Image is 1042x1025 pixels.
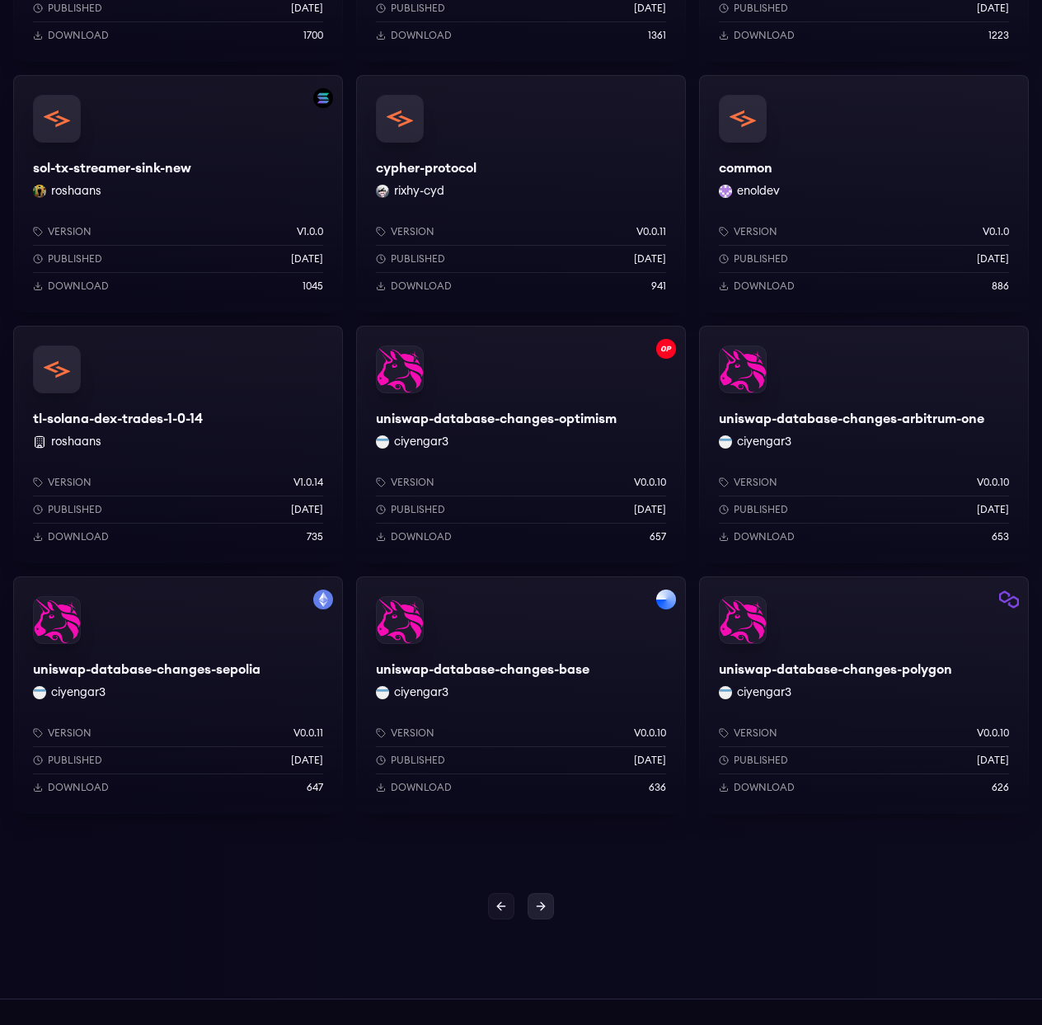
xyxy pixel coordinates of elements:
button: rixhy-cyd [394,183,444,200]
img: Filter by solana network [313,88,333,108]
p: Version [391,225,434,238]
p: Version [734,225,777,238]
p: Download [734,280,795,293]
a: tl-solana-dex-trades-1-0-14tl-solana-dex-trades-1-0-14 roshaansVersionv1.0.14Published[DATE]Downl... [13,326,343,563]
p: Download [48,29,109,42]
p: 886 [992,280,1009,293]
button: enoldev [737,183,780,200]
p: [DATE] [291,2,323,15]
p: 653 [992,530,1009,543]
p: Download [48,280,109,293]
p: [DATE] [977,252,1009,266]
p: Published [48,503,102,516]
p: Published [734,2,788,15]
p: [DATE] [634,2,666,15]
p: Published [48,252,102,266]
p: v0.1.0 [983,225,1009,238]
a: Filter by polygon networkuniswap-database-changes-polygonuniswap-database-changes-polygonciyengar... [699,576,1029,814]
p: v0.0.10 [634,726,666,740]
p: [DATE] [291,503,323,516]
p: Download [391,29,452,42]
p: [DATE] [977,754,1009,767]
p: Download [734,29,795,42]
button: ciyengar3 [394,434,448,450]
p: Published [734,252,788,266]
p: 1223 [988,29,1009,42]
p: Published [734,754,788,767]
p: 1045 [303,280,323,293]
p: Version [391,476,434,489]
p: [DATE] [634,754,666,767]
p: v0.0.10 [977,476,1009,489]
p: [DATE] [291,754,323,767]
p: 1361 [648,29,666,42]
p: Published [391,754,445,767]
p: Published [734,503,788,516]
p: [DATE] [634,503,666,516]
button: ciyengar3 [737,434,791,450]
button: roshaans [51,183,101,200]
p: Published [391,503,445,516]
img: Filter by polygon network [999,590,1019,609]
img: Filter by sepolia network [313,590,333,609]
p: Download [391,781,452,794]
p: Download [48,530,109,543]
p: v1.0.0 [297,225,323,238]
p: Version [391,726,434,740]
button: ciyengar3 [51,684,106,701]
p: Download [734,781,795,794]
p: Published [48,754,102,767]
img: Filter by base network [656,590,676,609]
p: v0.0.11 [293,726,323,740]
button: ciyengar3 [394,684,448,701]
p: 626 [992,781,1009,794]
p: Version [734,476,777,489]
p: Published [391,252,445,266]
p: Version [48,726,92,740]
p: Download [391,280,452,293]
p: v1.0.14 [293,476,323,489]
p: Published [391,2,445,15]
p: 636 [649,781,666,794]
a: Filter by base networkuniswap-database-changes-baseuniswap-database-changes-baseciyengar3 ciyenga... [356,576,686,814]
p: Version [48,225,92,238]
a: commoncommonenoldev enoldevVersionv0.1.0Published[DATE]Download886 [699,75,1029,313]
p: v0.0.10 [977,726,1009,740]
p: Version [48,476,92,489]
p: 735 [307,530,323,543]
p: 941 [651,280,666,293]
p: [DATE] [977,2,1009,15]
p: [DATE] [634,252,666,266]
p: Download [48,781,109,794]
a: cypher-protocolcypher-protocolrixhy-cyd rixhy-cydVersionv0.0.11Published[DATE]Download941 [356,75,686,313]
p: [DATE] [977,503,1009,516]
p: 657 [650,530,666,543]
a: Filter by optimism networkuniswap-database-changes-optimismuniswap-database-changes-optimismciyen... [356,326,686,563]
p: Version [734,726,777,740]
p: Published [48,2,102,15]
img: Filter by optimism network [656,339,676,359]
p: 647 [307,781,323,794]
p: [DATE] [291,252,323,266]
a: Filter by solana networksol-tx-streamer-sink-newsol-tx-streamer-sink-newroshaans roshaansVersionv... [13,75,343,313]
p: v0.0.10 [634,476,666,489]
p: 1700 [303,29,323,42]
p: Download [391,530,452,543]
a: uniswap-database-changes-arbitrum-oneuniswap-database-changes-arbitrum-oneciyengar3 ciyengar3Vers... [699,326,1029,563]
p: Download [734,530,795,543]
a: Filter by sepolia networkuniswap-database-changes-sepoliauniswap-database-changes-sepoliaciyengar... [13,576,343,814]
button: ciyengar3 [737,684,791,701]
button: roshaans [51,434,101,450]
p: v0.0.11 [636,225,666,238]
